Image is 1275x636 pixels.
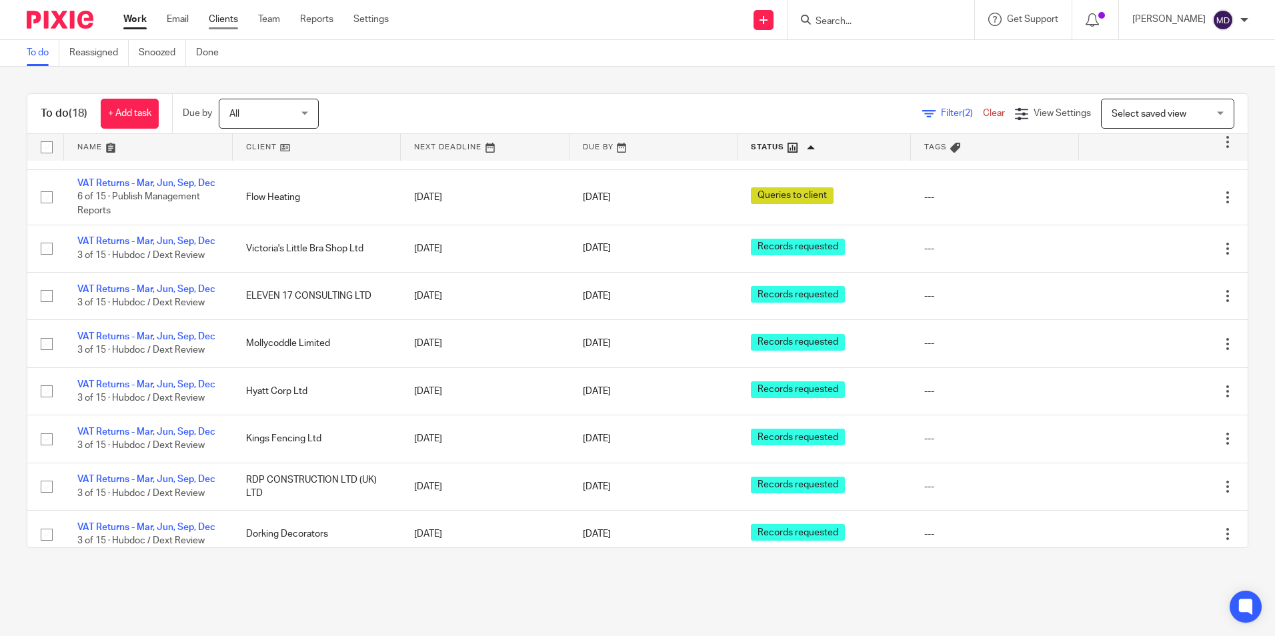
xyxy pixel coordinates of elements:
span: [DATE] [583,434,611,443]
a: Clear [983,109,1005,118]
span: Records requested [751,524,845,541]
span: View Settings [1034,109,1091,118]
a: Snoozed [139,40,186,66]
td: [DATE] [401,225,569,272]
a: VAT Returns - Mar, Jun, Sep, Dec [77,523,215,532]
span: Filter [941,109,983,118]
div: --- [924,242,1066,255]
div: --- [924,527,1066,541]
a: Clients [209,13,238,26]
a: Team [258,13,280,26]
td: Flow Heating [233,170,401,225]
span: Records requested [751,334,845,351]
img: Pixie [27,11,93,29]
a: + Add task [101,99,159,129]
span: [DATE] [583,339,611,349]
a: Settings [353,13,389,26]
td: [DATE] [401,272,569,319]
input: Search [814,16,934,28]
span: 3 of 15 · Hubdoc / Dext Review [77,251,205,260]
a: VAT Returns - Mar, Jun, Sep, Dec [77,475,215,484]
a: Reports [300,13,333,26]
span: 3 of 15 · Hubdoc / Dext Review [77,441,205,451]
span: 3 of 15 · Hubdoc / Dext Review [77,298,205,307]
td: [DATE] [401,320,569,367]
h1: To do [41,107,87,121]
span: [DATE] [583,482,611,491]
td: [DATE] [401,170,569,225]
a: To do [27,40,59,66]
a: VAT Returns - Mar, Jun, Sep, Dec [77,427,215,437]
div: --- [924,480,1066,493]
a: Done [196,40,229,66]
td: Mollycoddle Limited [233,320,401,367]
div: --- [924,191,1066,204]
span: 3 of 15 · Hubdoc / Dext Review [77,536,205,545]
p: [PERSON_NAME] [1132,13,1206,26]
span: (18) [69,108,87,119]
a: VAT Returns - Mar, Jun, Sep, Dec [77,237,215,246]
td: Victoria's Little Bra Shop Ltd [233,225,401,272]
td: [DATE] [401,367,569,415]
a: VAT Returns - Mar, Jun, Sep, Dec [77,380,215,389]
div: --- [924,385,1066,398]
span: Records requested [751,239,845,255]
td: [DATE] [401,463,569,510]
div: --- [924,289,1066,303]
div: --- [924,337,1066,350]
span: Select saved view [1112,109,1186,119]
span: Records requested [751,286,845,303]
span: 3 of 15 · Hubdoc / Dext Review [77,346,205,355]
a: Reassigned [69,40,129,66]
span: 3 of 15 · Hubdoc / Dext Review [77,489,205,498]
a: VAT Returns - Mar, Jun, Sep, Dec [77,332,215,341]
div: --- [924,432,1066,445]
td: RDP CONSTRUCTION LTD (UK) LTD [233,463,401,510]
span: [DATE] [583,387,611,396]
a: Email [167,13,189,26]
p: Due by [183,107,212,120]
td: Hyatt Corp Ltd [233,367,401,415]
td: [DATE] [401,511,569,558]
span: 6 of 15 · Publish Management Reports [77,193,200,216]
span: Records requested [751,429,845,445]
span: Get Support [1007,15,1058,24]
span: Records requested [751,477,845,493]
span: [DATE] [583,193,611,202]
span: [DATE] [583,529,611,539]
span: [DATE] [583,244,611,253]
span: Tags [924,143,947,151]
span: [DATE] [583,291,611,301]
span: 3 of 15 · Hubdoc / Dext Review [77,393,205,403]
td: Kings Fencing Ltd [233,415,401,463]
a: VAT Returns - Mar, Jun, Sep, Dec [77,179,215,188]
a: VAT Returns - Mar, Jun, Sep, Dec [77,285,215,294]
span: (2) [962,109,973,118]
img: svg%3E [1212,9,1234,31]
span: Records requested [751,381,845,398]
td: Dorking Decorators [233,511,401,558]
td: ELEVEN 17 CONSULTING LTD [233,272,401,319]
a: Work [123,13,147,26]
span: All [229,109,239,119]
td: [DATE] [401,415,569,463]
span: Queries to client [751,187,834,204]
